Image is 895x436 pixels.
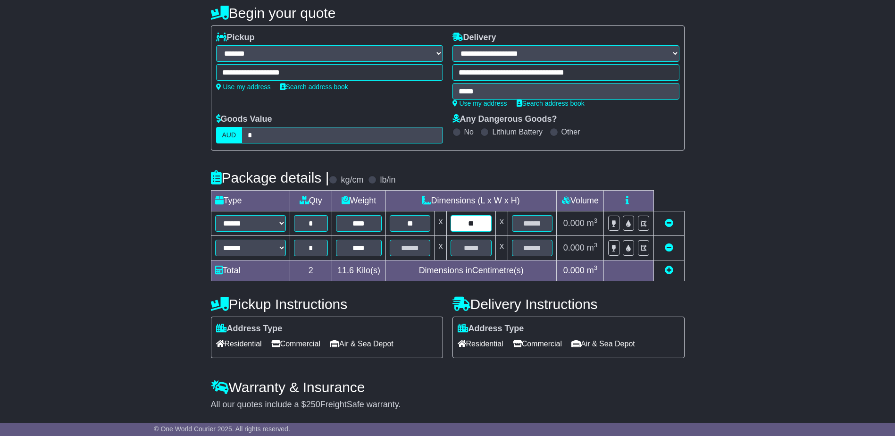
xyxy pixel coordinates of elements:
td: x [435,236,447,260]
span: 0.000 [563,218,585,228]
a: Search address book [517,100,585,107]
span: m [587,218,598,228]
td: x [435,211,447,236]
label: Pickup [216,33,255,43]
a: Remove this item [665,243,673,252]
label: Address Type [458,324,524,334]
sup: 3 [594,217,598,224]
td: Dimensions (L x W x H) [385,191,557,211]
label: lb/in [380,175,395,185]
td: Dimensions in Centimetre(s) [385,260,557,281]
a: Use my address [216,83,271,91]
span: Commercial [513,336,562,351]
span: 0.000 [563,266,585,275]
label: Delivery [452,33,496,43]
a: Add new item [665,266,673,275]
span: Air & Sea Depot [571,336,635,351]
span: m [587,243,598,252]
div: All our quotes include a $ FreightSafe warranty. [211,400,685,410]
sup: 3 [594,242,598,249]
td: Weight [332,191,385,211]
td: Qty [290,191,332,211]
td: x [495,211,508,236]
span: Residential [216,336,262,351]
td: Type [211,191,290,211]
a: Remove this item [665,218,673,228]
span: © One World Courier 2025. All rights reserved. [154,425,290,433]
h4: Delivery Instructions [452,296,685,312]
h4: Begin your quote [211,5,685,21]
label: Lithium Battery [492,127,543,136]
sup: 3 [594,264,598,271]
td: Volume [557,191,604,211]
td: Total [211,260,290,281]
span: 11.6 [337,266,354,275]
label: AUD [216,127,243,143]
td: x [495,236,508,260]
label: No [464,127,474,136]
a: Use my address [452,100,507,107]
td: Kilo(s) [332,260,385,281]
span: Air & Sea Depot [330,336,393,351]
h4: Pickup Instructions [211,296,443,312]
a: Search address book [280,83,348,91]
label: Any Dangerous Goods? [452,114,557,125]
span: m [587,266,598,275]
span: Residential [458,336,503,351]
h4: Package details | [211,170,329,185]
h4: Warranty & Insurance [211,379,685,395]
span: 0.000 [563,243,585,252]
span: 250 [306,400,320,409]
label: Other [561,127,580,136]
td: 2 [290,260,332,281]
label: Address Type [216,324,283,334]
label: kg/cm [341,175,363,185]
span: Commercial [271,336,320,351]
label: Goods Value [216,114,272,125]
